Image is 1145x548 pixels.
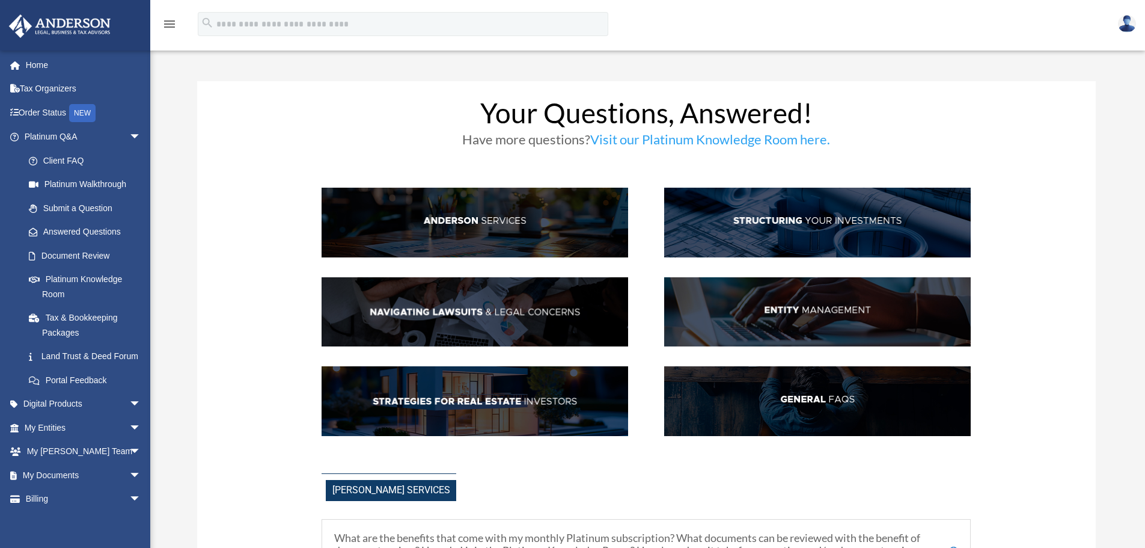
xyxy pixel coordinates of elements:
[17,220,159,244] a: Answered Questions
[129,125,153,150] span: arrow_drop_down
[69,104,96,122] div: NEW
[129,440,153,464] span: arrow_drop_down
[17,173,159,197] a: Platinum Walkthrough
[8,125,159,149] a: Platinum Q&Aarrow_drop_down
[322,99,971,133] h1: Your Questions, Answered!
[322,366,628,436] img: StratsRE_hdr
[8,416,159,440] a: My Entitiesarrow_drop_down
[17,368,159,392] a: Portal Feedback
[8,100,159,125] a: Order StatusNEW
[5,14,114,38] img: Anderson Advisors Platinum Portal
[162,21,177,31] a: menu
[1118,15,1136,32] img: User Pic
[17,149,153,173] a: Client FAQ
[17,196,159,220] a: Submit a Question
[590,131,830,153] a: Visit our Platinum Knowledge Room here.
[322,188,628,257] img: AndServ_hdr
[664,366,971,436] img: GenFAQ_hdr
[664,277,971,347] img: EntManag_hdr
[664,188,971,257] img: StructInv_hdr
[201,16,214,29] i: search
[326,480,456,501] span: [PERSON_NAME] Services
[8,440,159,464] a: My [PERSON_NAME] Teamarrow_drop_down
[8,53,159,77] a: Home
[129,487,153,512] span: arrow_drop_down
[162,17,177,31] i: menu
[17,244,159,268] a: Document Review
[322,133,971,152] h3: Have more questions?
[8,392,159,416] a: Digital Productsarrow_drop_down
[129,463,153,488] span: arrow_drop_down
[17,345,159,369] a: Land Trust & Deed Forum
[8,487,159,511] a: Billingarrow_drop_down
[129,416,153,440] span: arrow_drop_down
[129,392,153,417] span: arrow_drop_down
[322,277,628,347] img: NavLaw_hdr
[17,268,159,306] a: Platinum Knowledge Room
[8,463,159,487] a: My Documentsarrow_drop_down
[8,77,159,101] a: Tax Organizers
[17,306,159,345] a: Tax & Bookkeeping Packages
